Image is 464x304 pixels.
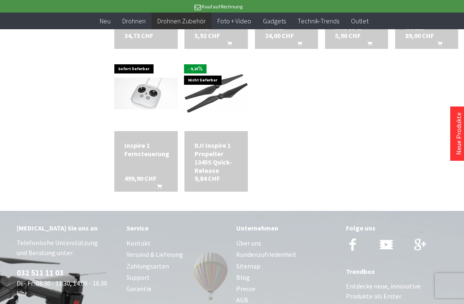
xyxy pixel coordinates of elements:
button: In den Warenkorb [217,40,237,51]
a: Kontakt [126,238,228,249]
div: Inspire 1 Fernsteuerung [124,141,167,158]
a: Über uns [236,238,338,249]
a: Blog [236,272,338,283]
span: Drohnen [122,17,146,25]
a: Presse [236,283,338,294]
button: In den Warenkorb [147,182,167,193]
a: Technik-Trends [292,13,345,30]
button: In den Warenkorb [357,40,377,51]
span: 5,92 CHF [194,31,220,40]
a: Foto + Video [212,13,257,30]
a: Versand & Lieferung [126,249,228,260]
span: 89,00 CHF [405,31,434,40]
button: In den Warenkorb [427,40,447,51]
div: Service [126,223,228,233]
button: In den Warenkorb [287,40,307,51]
a: Inspire 1 Fernsteuerung 499,90 CHF In den Warenkorb [124,141,167,158]
span: 34,73 CHF [124,31,153,40]
a: Support [126,272,228,283]
a: Outlet [345,13,374,30]
a: Neue Produkte [454,112,463,155]
span: Foto + Video [217,17,251,25]
div: Trendbox [346,266,447,277]
a: Zahlungsarten [126,261,228,272]
a: Neu [94,13,116,30]
img: Inspire 1 Fernsteuerung [114,78,177,109]
span: Drohnen Zubehör [157,17,206,25]
span: Neu [100,17,111,25]
div: Folge uns [346,223,447,233]
a: Sitemap [236,261,338,272]
a: Gadgets [257,13,292,30]
span: 9,84 CHF [194,174,220,182]
p: Entdecke neue, innovative Produkte als Erster. [346,281,447,301]
a: Drohnen Zubehör [151,13,212,30]
div: DJI Inspire 1 Propeller 1345S Quick-Release [194,141,237,175]
span: Outlet [351,17,368,25]
span: 24,00 CHF [265,31,294,40]
span: 5,90 CHF [335,31,361,40]
a: Kundenzufriedenheit [236,249,338,260]
a: 032 511 11 03 [17,268,63,278]
a: DJI Inspire 1 Propeller 1345S Quick-Release 9,84 CHF [194,141,237,175]
a: Garantie [126,283,228,294]
span: Gadgets [263,17,286,25]
img: DJI Inspire 1 Propeller 1345S Quick-Release [184,74,247,113]
span: Technik-Trends [298,17,339,25]
span: 499,90 CHF [124,174,156,182]
div: Unternehmen [236,223,338,233]
a: Drohnen [116,13,151,30]
div: [MEDICAL_DATA] Sie uns an [17,223,118,233]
